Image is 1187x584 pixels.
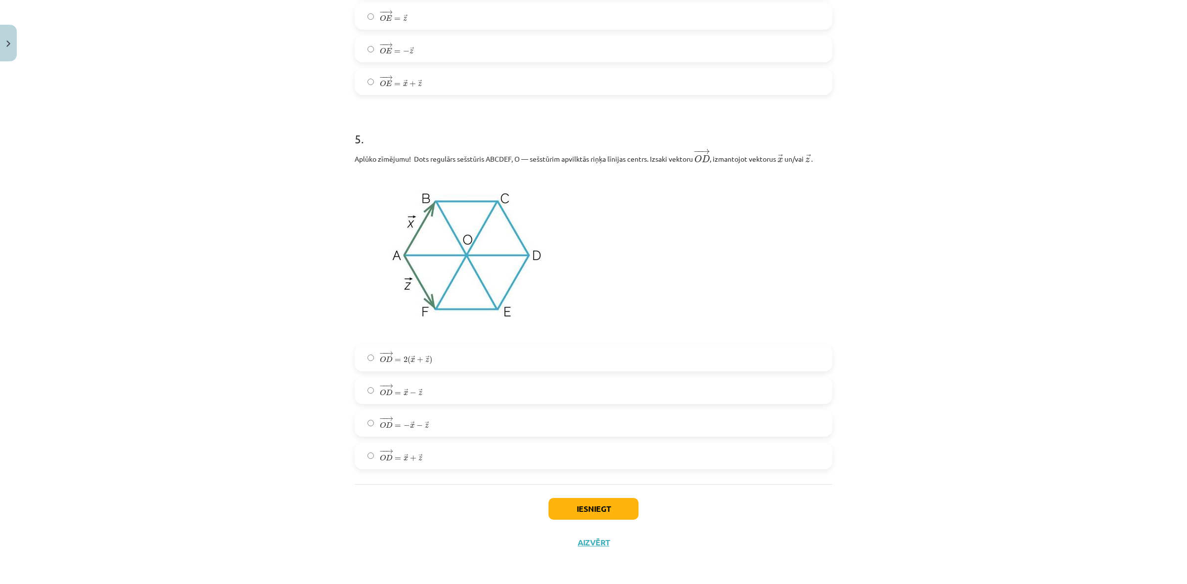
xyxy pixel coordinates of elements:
span: → [385,43,393,47]
span: − [379,43,386,47]
h1: 5 . [355,115,832,145]
span: O [380,356,386,362]
span: → [385,351,393,356]
span: z [805,157,810,162]
span: − [382,449,384,454]
span: O [694,155,702,162]
span: x [404,456,408,461]
span: − [697,149,699,154]
span: − [403,48,410,54]
span: z [418,456,422,461]
span: → [425,356,429,361]
span: = [394,18,401,21]
span: − [693,149,701,154]
span: + [410,81,416,87]
span: → [404,389,408,395]
span: = [395,359,401,362]
span: z [425,358,429,362]
span: O [380,15,386,21]
span: + [417,357,423,363]
span: D [386,422,393,428]
span: z [418,391,422,396]
span: − [382,43,383,47]
span: → [410,47,414,53]
span: x [411,358,415,362]
span: = [395,425,401,428]
span: z [425,424,429,428]
span: 2 [404,357,408,362]
span: D [386,454,393,461]
span: − [410,390,416,396]
span: D [702,155,710,162]
span: O [380,47,386,54]
span: z [403,17,407,21]
span: = [394,83,401,86]
span: → [778,154,783,161]
span: E [386,15,392,21]
span: → [418,454,422,460]
span: → [385,384,393,389]
span: − [379,417,386,421]
span: → [411,356,415,361]
span: → [385,75,393,80]
button: Iesniegt [548,498,639,520]
span: − [379,351,386,356]
span: O [380,80,386,87]
button: Aizvērt [575,538,612,547]
span: = [395,457,401,460]
span: x [403,82,408,87]
span: → [425,421,429,427]
span: → [404,454,408,460]
span: → [411,421,414,427]
span: O [380,389,386,396]
span: x [777,157,783,162]
span: = [395,392,401,395]
span: O [380,454,386,461]
span: → [418,389,422,395]
span: ) [429,356,432,364]
span: + [410,455,416,461]
span: ( [408,356,411,364]
span: → [806,154,811,161]
span: → [404,14,408,20]
img: icon-close-lesson-0947bae3869378f0d4975bcd49f059093ad1ed9edebbc8119c70593378902aed.svg [6,41,10,47]
span: x [404,391,408,396]
span: → [700,149,710,154]
span: O [380,422,386,428]
span: − [416,423,423,429]
span: → [418,80,422,86]
span: − [382,417,384,421]
span: x [410,424,414,428]
span: D [386,389,393,396]
p: Aplūko zīmējumu! Dots regulārs sešstūris ABCDEF, O — sešstūrim apvilktās riņķa līnijas centrs. Iz... [355,148,832,165]
span: − [382,75,383,80]
span: − [382,10,383,14]
span: E [386,81,392,87]
span: − [379,384,386,389]
span: E [386,48,392,54]
span: − [379,75,386,80]
span: D [386,356,393,362]
span: z [418,82,422,87]
span: − [379,449,386,454]
span: → [385,10,393,14]
span: − [379,10,386,14]
span: z [410,49,413,54]
span: = [394,50,401,53]
span: → [385,449,393,454]
span: → [404,80,408,86]
span: → [385,417,393,421]
span: − [382,351,384,356]
span: − [382,384,384,389]
span: − [404,423,410,429]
